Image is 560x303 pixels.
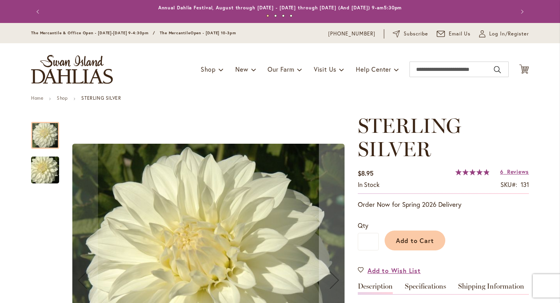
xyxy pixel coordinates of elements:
a: store logo [31,55,113,84]
div: 131 [521,180,529,189]
a: Specifications [405,283,446,294]
span: Reviews [507,168,529,175]
div: Sterling Silver [31,149,59,183]
a: Annual Dahlia Festival, August through [DATE] - [DATE] through [DATE] (And [DATE]) 9-am5:30pm [158,5,402,11]
img: Sterling Silver [17,151,73,189]
a: Description [358,283,393,294]
span: Qty [358,221,368,229]
iframe: Launch Accessibility Center [6,275,28,297]
button: 2 of 4 [274,14,277,17]
p: Order Now for Spring 2026 Delivery [358,200,529,209]
span: STERLING SILVER [358,113,461,161]
div: Sterling Silver [31,114,67,149]
a: Home [31,95,43,101]
div: 98% [455,169,490,175]
button: 4 of 4 [290,14,292,17]
span: Shop [201,65,216,73]
span: Our Farm [268,65,294,73]
span: Email Us [449,30,471,38]
button: Next [513,4,529,19]
button: 3 of 4 [282,14,285,17]
span: 6 [500,168,504,175]
span: In stock [358,180,380,188]
span: Open - [DATE] 10-3pm [191,30,236,35]
a: Subscribe [393,30,428,38]
button: 1 of 4 [266,14,269,17]
strong: STERLING SILVER [81,95,121,101]
span: Add to Wish List [367,266,421,275]
button: Add to Cart [385,231,445,250]
a: 6 Reviews [500,168,529,175]
span: Help Center [356,65,391,73]
span: Subscribe [404,30,428,38]
a: Add to Wish List [358,266,421,275]
a: Shipping Information [458,283,524,294]
span: Visit Us [314,65,336,73]
a: Email Us [437,30,471,38]
span: New [235,65,248,73]
div: Availability [358,180,380,189]
a: Shop [57,95,68,101]
a: Log In/Register [479,30,529,38]
span: Log In/Register [489,30,529,38]
span: $8.95 [358,169,373,177]
a: [PHONE_NUMBER] [328,30,375,38]
span: The Mercantile & Office Open - [DATE]-[DATE] 9-4:30pm / The Mercantile [31,30,191,35]
strong: SKU [500,180,517,188]
span: Add to Cart [396,236,434,245]
button: Previous [31,4,47,19]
